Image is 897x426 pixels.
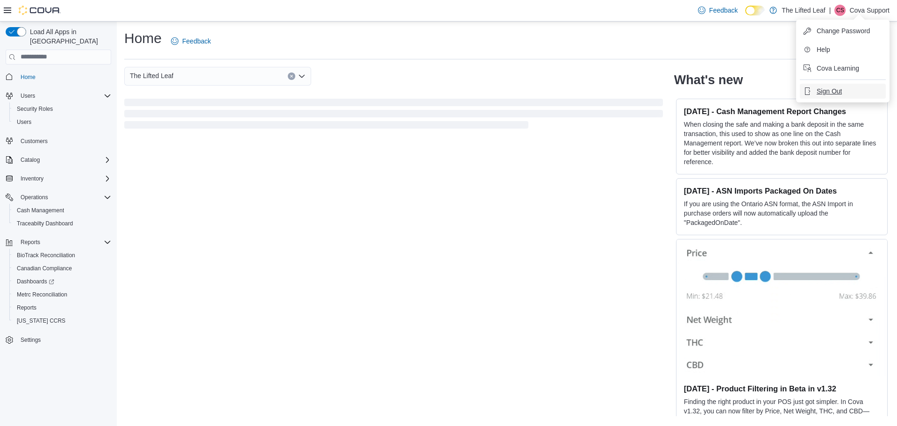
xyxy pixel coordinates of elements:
[17,317,65,325] span: [US_STATE] CCRS
[849,5,890,16] p: Cova Support
[674,72,743,87] h2: What's new
[6,66,111,371] nav: Complex example
[13,205,111,216] span: Cash Management
[17,71,111,83] span: Home
[21,194,48,201] span: Operations
[17,291,67,298] span: Metrc Reconciliation
[13,218,111,229] span: Traceabilty Dashboard
[21,137,48,145] span: Customers
[829,5,831,16] p: |
[817,45,830,54] span: Help
[17,334,44,346] a: Settings
[130,70,173,81] span: The Lifted Leaf
[9,102,115,116] button: Security Roles
[2,172,115,185] button: Inventory
[2,134,115,148] button: Customers
[817,64,859,73] span: Cova Learning
[684,384,880,393] h3: [DATE] - Product Filtering in Beta in v1.32
[21,156,40,164] span: Catalog
[2,236,115,249] button: Reports
[9,262,115,275] button: Canadian Compliance
[9,204,115,217] button: Cash Management
[9,116,115,129] button: Users
[17,118,31,126] span: Users
[13,289,111,300] span: Metrc Reconciliation
[13,103,111,115] span: Security Roles
[298,72,306,80] button: Open list of options
[13,116,111,128] span: Users
[13,116,35,128] a: Users
[17,72,39,83] a: Home
[17,135,111,147] span: Customers
[2,70,115,84] button: Home
[17,173,47,184] button: Inventory
[9,249,115,262] button: BioTrack Reconciliation
[13,263,111,274] span: Canadian Compliance
[13,263,76,274] a: Canadian Compliance
[9,217,115,230] button: Traceabilty Dashboard
[17,252,75,259] span: BioTrack Reconciliation
[2,191,115,204] button: Operations
[19,6,61,15] img: Cova
[182,36,211,46] span: Feedback
[21,238,40,246] span: Reports
[694,1,741,20] a: Feedback
[167,32,214,51] a: Feedback
[17,105,53,113] span: Security Roles
[817,87,842,96] span: Sign Out
[817,26,870,36] span: Change Password
[9,301,115,314] button: Reports
[13,289,71,300] a: Metrc Reconciliation
[684,199,880,227] p: If you are using the Ontario ASN format, the ASN Import in purchase orders will now automatically...
[17,237,44,248] button: Reports
[2,333,115,347] button: Settings
[834,5,846,16] div: Cova Support
[13,302,40,313] a: Reports
[17,237,111,248] span: Reports
[21,73,36,81] span: Home
[21,175,43,182] span: Inventory
[2,153,115,166] button: Catalog
[17,207,64,214] span: Cash Management
[684,120,880,166] p: When closing the safe and making a bank deposit in the same transaction, this used to show as one...
[800,23,886,38] button: Change Password
[745,15,746,16] span: Dark Mode
[9,288,115,301] button: Metrc Reconciliation
[13,250,111,261] span: BioTrack Reconciliation
[17,90,111,101] span: Users
[13,218,77,229] a: Traceabilty Dashboard
[21,336,41,344] span: Settings
[13,276,111,287] span: Dashboards
[17,278,54,285] span: Dashboards
[709,6,738,15] span: Feedback
[745,6,765,15] input: Dark Mode
[21,92,35,100] span: Users
[9,314,115,327] button: [US_STATE] CCRS
[836,5,844,16] span: CS
[13,103,57,115] a: Security Roles
[26,27,111,46] span: Load All Apps in [GEOGRAPHIC_DATA]
[17,192,52,203] button: Operations
[17,173,111,184] span: Inventory
[9,275,115,288] a: Dashboards
[17,154,111,166] span: Catalog
[17,192,111,203] span: Operations
[13,315,111,326] span: Washington CCRS
[13,276,58,287] a: Dashboards
[17,154,43,166] button: Catalog
[124,29,162,48] h1: Home
[17,334,111,346] span: Settings
[17,220,73,227] span: Traceabilty Dashboard
[17,304,36,311] span: Reports
[13,315,69,326] a: [US_STATE] CCRS
[17,136,51,147] a: Customers
[800,42,886,57] button: Help
[800,61,886,76] button: Cova Learning
[2,89,115,102] button: Users
[13,302,111,313] span: Reports
[13,205,68,216] a: Cash Management
[800,84,886,99] button: Sign Out
[124,101,663,130] span: Loading
[17,265,72,272] span: Canadian Compliance
[684,107,880,116] h3: [DATE] - Cash Management Report Changes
